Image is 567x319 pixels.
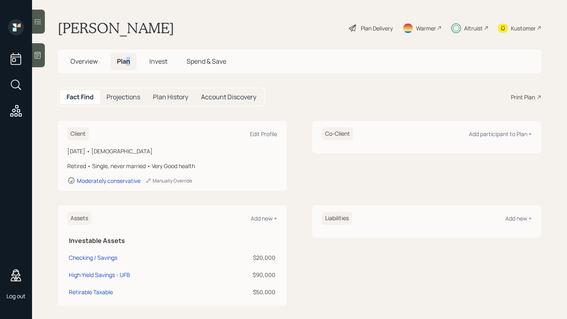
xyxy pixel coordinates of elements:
[67,127,89,140] h6: Client
[201,93,256,101] h5: Account Discovery
[322,127,353,140] h6: Co-Client
[361,24,393,32] div: Plan Delivery
[149,57,167,66] span: Invest
[416,24,436,32] div: Warmer
[69,237,275,245] h5: Investable Assets
[67,162,277,170] div: Retired • Single, never married • Very Good health
[511,93,535,101] div: Print Plan
[69,271,130,279] div: High Yield Savings - UFB
[505,215,532,222] div: Add new +
[145,177,192,184] div: Manually Override
[218,253,275,262] div: $20,000
[322,212,352,225] h6: Liabilities
[218,288,275,296] div: $50,000
[187,57,226,66] span: Spend & Save
[107,93,140,101] h5: Projections
[117,57,130,66] span: Plan
[153,93,188,101] h5: Plan History
[464,24,483,32] div: Altruist
[67,212,91,225] h6: Assets
[70,57,98,66] span: Overview
[77,177,141,185] div: Moderately conservative
[218,271,275,279] div: $90,000
[69,288,113,296] div: Retirable Taxable
[469,130,532,138] div: Add participant to Plan +
[67,147,277,155] div: [DATE] • [DEMOGRAPHIC_DATA]
[69,253,117,262] div: Checking / Savings
[6,292,26,300] div: Log out
[511,24,536,32] div: Kustomer
[58,19,174,37] h1: [PERSON_NAME]
[66,93,94,101] h5: Fact Find
[251,215,277,222] div: Add new +
[250,130,277,138] div: Edit Profile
